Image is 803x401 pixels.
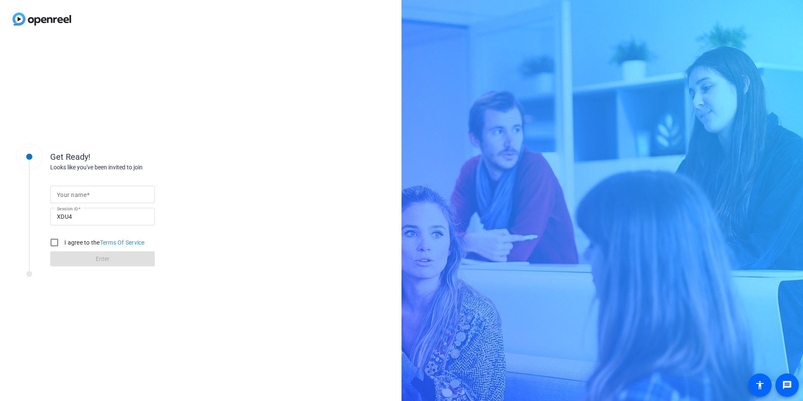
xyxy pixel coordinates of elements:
[50,163,217,172] div: Looks like you've been invited to join
[50,151,217,163] div: Get Ready!
[57,206,78,211] mat-label: Session ID
[63,238,145,247] label: I agree to the
[782,380,792,390] mat-icon: message
[100,239,145,246] a: Terms Of Service
[755,380,765,390] mat-icon: accessibility
[57,192,87,198] mat-label: Your name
